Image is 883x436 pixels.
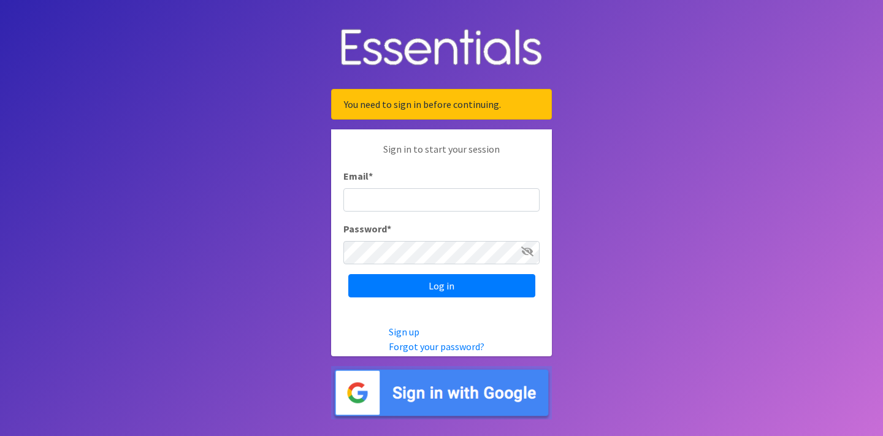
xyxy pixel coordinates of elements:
[331,17,552,80] img: Human Essentials
[343,169,373,183] label: Email
[348,274,535,297] input: Log in
[389,340,484,353] a: Forgot your password?
[369,170,373,182] abbr: required
[387,223,391,235] abbr: required
[331,89,552,120] div: You need to sign in before continuing.
[343,221,391,236] label: Password
[389,326,419,338] a: Sign up
[343,142,540,169] p: Sign in to start your session
[331,366,552,419] img: Sign in with Google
